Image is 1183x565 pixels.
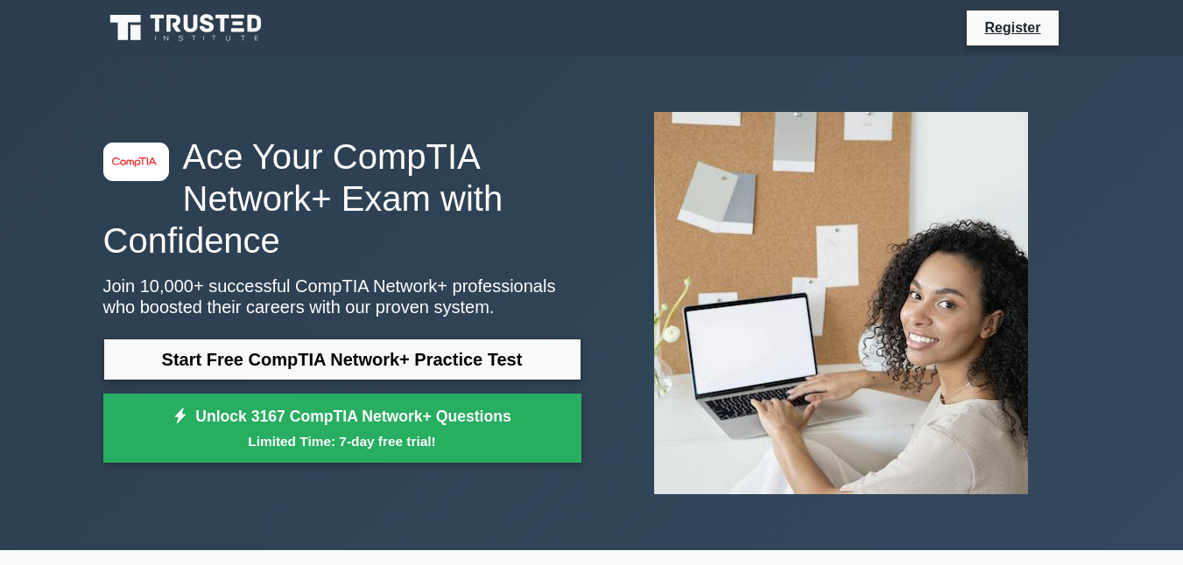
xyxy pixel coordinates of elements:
[103,338,581,380] a: Start Free CompTIA Network+ Practice Test
[125,431,560,451] small: Limited Time: 7-day free trial!
[103,276,581,317] p: Join 10,000+ successful CompTIA Network+ professionals who boosted their careers with our proven ...
[103,394,581,464] a: Unlock 3167 CompTIA Network+ QuestionsLimited Time: 7-day free trial!
[974,17,1051,38] a: Register
[103,136,581,262] h1: Ace Your CompTIA Network+ Exam with Confidence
